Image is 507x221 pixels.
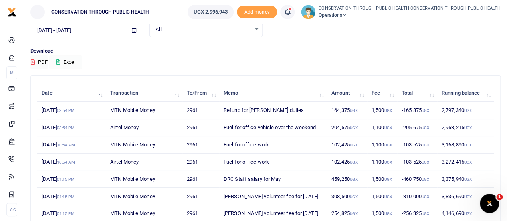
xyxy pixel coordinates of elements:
td: [DATE] [37,188,106,205]
small: UGX [464,126,472,130]
small: UGX [422,126,429,130]
td: 1,500 [367,170,397,188]
td: -103,525 [397,136,437,154]
p: Download [30,47,501,55]
li: Toup your wallet [237,6,277,19]
small: UGX [422,143,429,147]
img: logo-small [7,8,17,17]
th: Amount: activate to sort column ascending [327,85,367,102]
td: 1,100 [367,136,397,154]
a: Add money [237,8,277,14]
td: 2961 [182,170,219,188]
small: 01:15 PM [57,195,75,199]
small: CONSERVATION THROUGH PUBLIC HEALTH CONSERVATION THROUGH PUBLIC HEALTH [319,5,501,12]
td: 2,797,340 [437,102,494,119]
td: 3,375,940 [437,170,494,188]
td: [DATE] [37,102,106,119]
td: -205,675 [397,119,437,136]
small: UGX [350,108,358,113]
td: [DATE] [37,119,106,136]
small: 01:15 PM [57,211,75,216]
small: UGX [350,177,358,182]
small: UGX [422,108,429,113]
td: Fuel for office work [219,154,327,171]
td: MTN Mobile Money [106,102,182,119]
button: PDF [30,55,48,69]
small: UGX [350,211,358,216]
td: 1,100 [367,119,397,136]
li: Wallet ballance [184,5,237,19]
td: MTN Mobile Money [106,136,182,154]
td: 2,963,215 [437,119,494,136]
small: UGX [422,211,429,216]
small: UGX [350,126,358,130]
td: 459,250 [327,170,367,188]
th: Memo: activate to sort column ascending [219,85,327,102]
td: Fuel for office vehicle over the weekend [219,119,327,136]
td: 1,500 [367,102,397,119]
small: UGX [350,143,358,147]
td: [DATE] [37,170,106,188]
span: Operations [319,12,501,19]
small: UGX [464,108,472,113]
small: UGX [464,177,472,182]
li: M [6,66,17,79]
small: 01:15 PM [57,177,75,182]
span: Add money [237,6,277,19]
td: Refund for [PERSON_NAME] duties [219,102,327,119]
small: UGX [422,160,429,164]
td: -460,750 [397,170,437,188]
small: UGX [350,195,358,199]
input: select period [30,24,125,37]
td: 164,375 [327,102,367,119]
small: UGX [384,143,392,147]
small: UGX [384,211,392,216]
span: UGX 2,996,943 [194,8,228,16]
small: 10:54 AM [57,143,75,147]
small: UGX [464,195,472,199]
td: [DATE] [37,154,106,171]
td: 3,272,415 [437,154,494,171]
small: 03:54 PM [57,108,75,113]
iframe: Intercom live chat [480,194,499,213]
td: 2961 [182,188,219,205]
small: UGX [422,195,429,199]
small: 10:54 AM [57,160,75,164]
td: MTN Mobile Money [106,170,182,188]
a: logo-small logo-large logo-large [7,9,17,15]
small: UGX [464,160,472,164]
td: 102,425 [327,154,367,171]
span: All [156,26,250,34]
td: 2961 [182,119,219,136]
small: UGX [384,160,392,164]
td: -310,000 [397,188,437,205]
td: 3,168,890 [437,136,494,154]
th: Total: activate to sort column ascending [397,85,437,102]
td: 2961 [182,136,219,154]
td: 2961 [182,154,219,171]
small: UGX [422,177,429,182]
th: Fee: activate to sort column ascending [367,85,397,102]
img: profile-user [301,5,315,19]
td: 1,500 [367,188,397,205]
a: UGX 2,996,943 [188,5,234,19]
th: Date: activate to sort column descending [37,85,106,102]
small: UGX [464,143,472,147]
th: Running balance: activate to sort column ascending [437,85,494,102]
td: [DATE] [37,136,106,154]
a: profile-user CONSERVATION THROUGH PUBLIC HEALTH CONSERVATION THROUGH PUBLIC HEALTH Operations [301,5,501,19]
td: 308,500 [327,188,367,205]
small: 03:54 PM [57,126,75,130]
td: -165,875 [397,102,437,119]
td: 204,575 [327,119,367,136]
small: UGX [384,126,392,130]
th: Transaction: activate to sort column ascending [106,85,182,102]
button: Excel [49,55,82,69]
small: UGX [384,195,392,199]
td: 102,425 [327,136,367,154]
span: CONSERVATION THROUGH PUBLIC HEALTH [48,8,152,16]
small: UGX [384,177,392,182]
td: 3,836,690 [437,188,494,205]
small: UGX [384,108,392,113]
small: UGX [464,211,472,216]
